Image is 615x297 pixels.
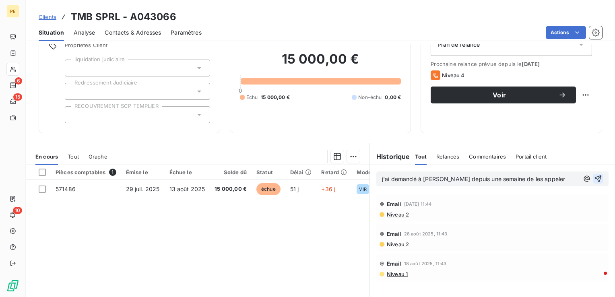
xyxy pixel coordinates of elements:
[431,87,576,103] button: Voir
[370,152,410,161] h6: Historique
[438,41,480,49] span: Plan de relance
[72,88,78,95] input: Ajouter une valeur
[386,271,408,277] span: Niveau 1
[13,93,22,101] span: 15
[546,26,586,39] button: Actions
[588,270,607,289] iframe: Intercom live chat
[386,211,409,218] span: Niveau 2
[290,186,299,192] span: 51 j
[169,186,205,192] span: 13 août 2025
[404,202,432,206] span: [DATE] 11:44
[72,111,78,118] input: Ajouter une valeur
[71,10,176,24] h3: TMB SPRL - A043066
[246,94,258,101] span: Échu
[72,64,78,72] input: Ajouter une valeur
[469,153,506,160] span: Commentaires
[358,94,382,101] span: Non-échu
[15,77,22,85] span: 6
[440,92,558,98] span: Voir
[442,72,464,78] span: Niveau 4
[105,29,161,37] span: Contacts & Adresses
[39,29,64,37] span: Situation
[385,94,401,101] span: 0,00 €
[126,186,160,192] span: 29 juil. 2025
[39,14,56,20] span: Clients
[321,169,347,175] div: Retard
[35,153,58,160] span: En cours
[261,94,290,101] span: 15 000,00 €
[89,153,107,160] span: Graphe
[169,169,205,175] div: Échue le
[321,186,335,192] span: +36 j
[387,231,402,237] span: Email
[171,29,202,37] span: Paramètres
[415,153,427,160] span: Tout
[39,13,56,21] a: Clients
[256,183,281,195] span: échue
[13,207,22,214] span: 10
[382,175,565,182] span: j'ai demandé à [PERSON_NAME] depuis une semaine de les appeler
[387,201,402,207] span: Email
[6,5,19,18] div: PE
[256,169,281,175] div: Statut
[215,185,247,193] span: 15 000,00 €
[436,153,459,160] span: Relances
[404,261,447,266] span: 18 août 2025, 11:43
[516,153,547,160] span: Portail client
[109,169,116,176] span: 1
[387,260,402,267] span: Email
[56,186,76,192] span: 571486
[240,51,401,75] h2: 15 000,00 €
[215,169,247,175] div: Solde dû
[6,279,19,292] img: Logo LeanPay
[386,241,409,248] span: Niveau 2
[239,87,242,94] span: 0
[357,169,408,175] div: Mode de règlement
[431,61,592,67] span: Prochaine relance prévue depuis le
[404,231,448,236] span: 28 août 2025, 11:43
[290,169,312,175] div: Délai
[68,153,79,160] span: Tout
[126,169,160,175] div: Émise le
[359,187,366,192] span: VIR
[56,169,116,176] div: Pièces comptables
[65,42,210,53] span: Propriétés Client
[74,29,95,37] span: Analyse
[522,61,540,67] span: [DATE]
